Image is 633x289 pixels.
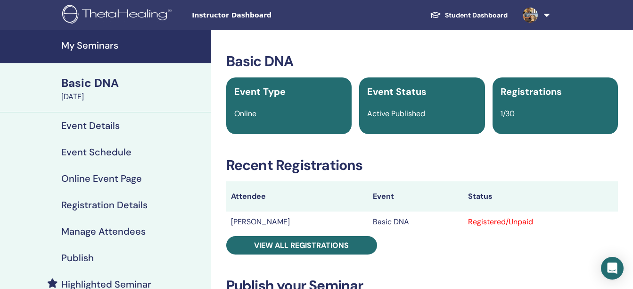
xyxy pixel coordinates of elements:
th: Attendee [226,181,368,212]
span: Active Published [367,109,425,119]
h4: My Seminars [61,40,206,51]
span: Instructor Dashboard [192,10,333,20]
a: View all registrations [226,236,377,255]
span: View all registrations [254,240,349,250]
th: Status [463,181,618,212]
div: Open Intercom Messenger [601,257,624,280]
h4: Online Event Page [61,173,142,184]
h3: Basic DNA [226,53,618,70]
a: Basic DNA[DATE] [56,75,211,102]
span: Event Type [234,85,286,98]
h4: Manage Attendees [61,226,146,237]
img: logo.png [62,5,175,26]
img: graduation-cap-white.svg [430,11,441,19]
span: Event Status [367,85,427,98]
div: [DATE] [61,91,206,102]
span: 1/30 [501,109,515,119]
td: [PERSON_NAME] [226,212,368,232]
img: default.jpg [523,8,538,23]
th: Event [368,181,463,212]
h4: Event Schedule [61,146,132,158]
h4: Event Details [61,120,120,131]
h4: Registration Details [61,199,148,211]
a: Student Dashboard [422,7,515,24]
div: Basic DNA [61,75,206,91]
div: Registered/Unpaid [468,216,613,228]
h3: Recent Registrations [226,157,618,174]
span: Registrations [501,85,562,98]
td: Basic DNA [368,212,463,232]
h4: Publish [61,252,94,263]
span: Online [234,109,256,119]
